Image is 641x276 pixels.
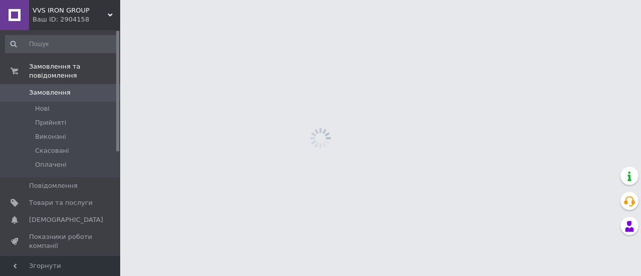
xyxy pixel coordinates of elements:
span: Повідомлення [29,181,78,190]
span: Товари та послуги [29,198,93,207]
span: VVS IRON GROUP [33,6,108,15]
span: Прийняті [35,118,66,127]
span: Замовлення [29,88,71,97]
span: Нові [35,104,50,113]
span: Скасовані [35,146,69,155]
input: Пошук [5,35,118,53]
span: [DEMOGRAPHIC_DATA] [29,215,103,224]
span: Показники роботи компанії [29,232,93,250]
div: Ваш ID: 2904158 [33,15,120,24]
span: Виконані [35,132,66,141]
span: Замовлення та повідомлення [29,62,120,80]
span: Оплачені [35,160,67,169]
